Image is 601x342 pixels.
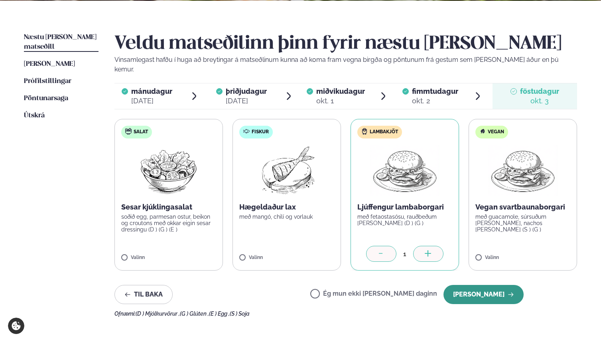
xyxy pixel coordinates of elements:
[370,129,398,135] span: Lambakjöt
[180,310,209,317] span: (G ) Glúten ,
[121,214,216,233] p: soðið egg, parmesan ostur, beikon og croutons með okkar eigin sesar dressingu (D ) (G ) (E )
[24,59,75,69] a: [PERSON_NAME]
[24,77,71,86] a: Prófílstillingar
[24,78,71,85] span: Prófílstillingar
[114,55,577,74] p: Vinsamlegast hafðu í huga að breytingar á matseðlinum kunna að koma fram vegna birgða og pöntunum...
[24,33,99,52] a: Næstu [PERSON_NAME] matseðill
[209,310,230,317] span: (E ) Egg ,
[316,87,365,95] span: miðvikudagur
[357,202,452,212] p: Ljúffengur lambaborgari
[114,310,577,317] div: Ofnæmi:
[412,87,458,95] span: fimmtudagur
[114,285,173,304] button: Til baka
[24,94,68,103] a: Pöntunarsaga
[239,214,334,220] p: með mangó, chilí og vorlauk
[252,129,269,135] span: Fiskur
[24,111,45,121] a: Útskrá
[226,96,267,106] div: [DATE]
[24,112,45,119] span: Útskrá
[239,202,334,212] p: Hægeldaður lax
[370,145,440,196] img: Hamburger.png
[443,285,524,304] button: [PERSON_NAME]
[226,87,267,95] span: þriðjudagur
[131,96,172,106] div: [DATE]
[230,310,250,317] span: (S ) Soja
[24,95,68,102] span: Pöntunarsaga
[134,145,204,196] img: Salad.png
[488,129,504,135] span: Vegan
[252,145,322,196] img: Fish.png
[520,87,559,95] span: föstudagur
[479,128,486,134] img: Vegan.svg
[8,318,24,334] a: Cookie settings
[121,202,216,212] p: Sesar kjúklingasalat
[475,202,570,212] p: Vegan svartbaunaborgari
[136,310,180,317] span: (D ) Mjólkurvörur ,
[114,33,577,55] h2: Veldu matseðilinn þinn fyrir næstu [PERSON_NAME]
[361,128,368,134] img: Lamb.svg
[24,34,97,50] span: Næstu [PERSON_NAME] matseðill
[316,96,365,106] div: okt. 1
[125,128,132,134] img: salad.svg
[396,249,413,259] div: 1
[475,214,570,233] p: með guacamole, súrsuðum [PERSON_NAME], nachos [PERSON_NAME] (S ) (G )
[243,128,250,134] img: fish.svg
[520,96,559,106] div: okt. 3
[412,96,458,106] div: okt. 2
[131,87,172,95] span: mánudagur
[488,145,558,196] img: Hamburger.png
[134,129,148,135] span: Salat
[24,61,75,67] span: [PERSON_NAME]
[357,214,452,226] p: með fetaostasósu, rauðbeðum [PERSON_NAME] (D ) (G )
